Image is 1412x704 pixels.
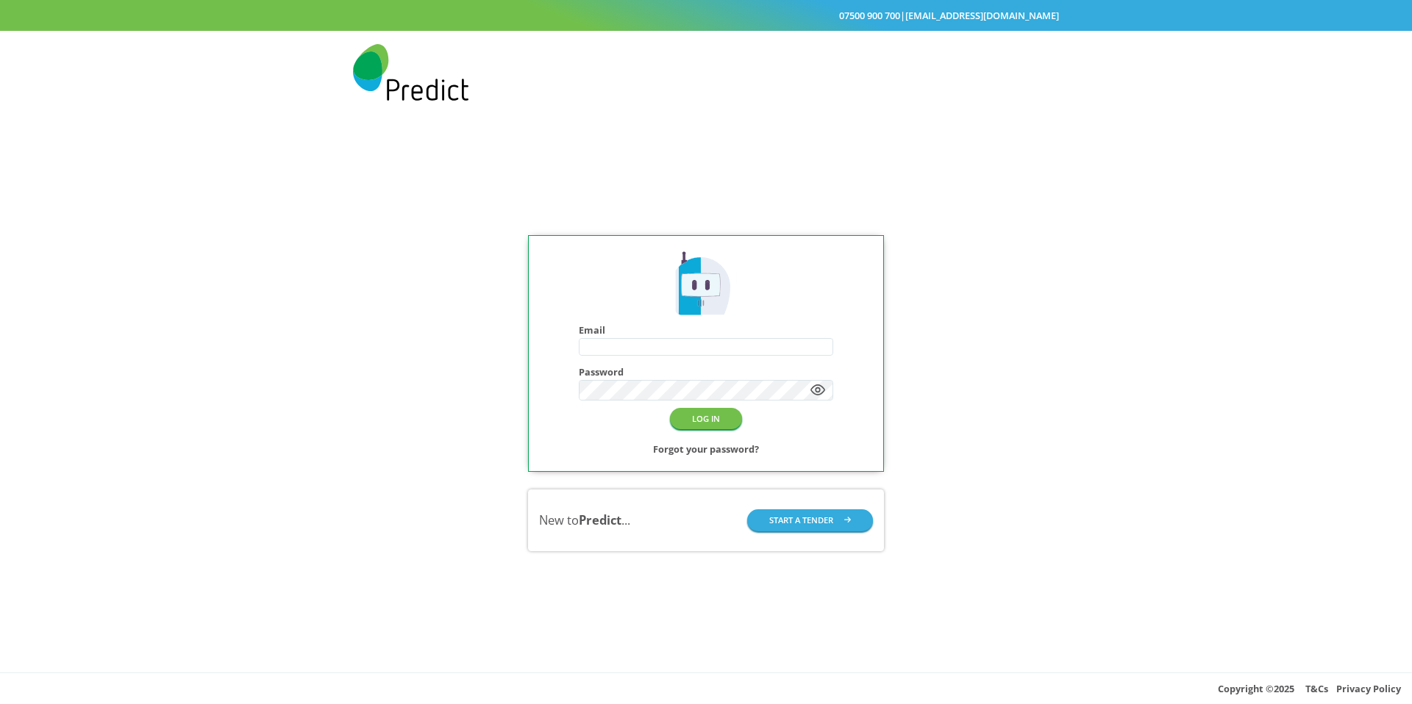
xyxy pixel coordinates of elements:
[579,511,621,528] b: Predict
[670,408,742,429] button: LOG IN
[1305,682,1328,695] a: T&Cs
[579,367,833,378] h4: Password
[747,509,874,531] button: START A TENDER
[353,44,468,101] img: Predict Mobile
[579,325,833,336] h4: Email
[671,249,741,320] img: Predict Mobile
[905,9,1059,22] a: [EMAIL_ADDRESS][DOMAIN_NAME]
[839,9,900,22] a: 07500 900 700
[653,440,759,458] a: Forgot your password?
[353,7,1059,24] div: |
[1336,682,1401,695] a: Privacy Policy
[539,511,630,529] div: New to ...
